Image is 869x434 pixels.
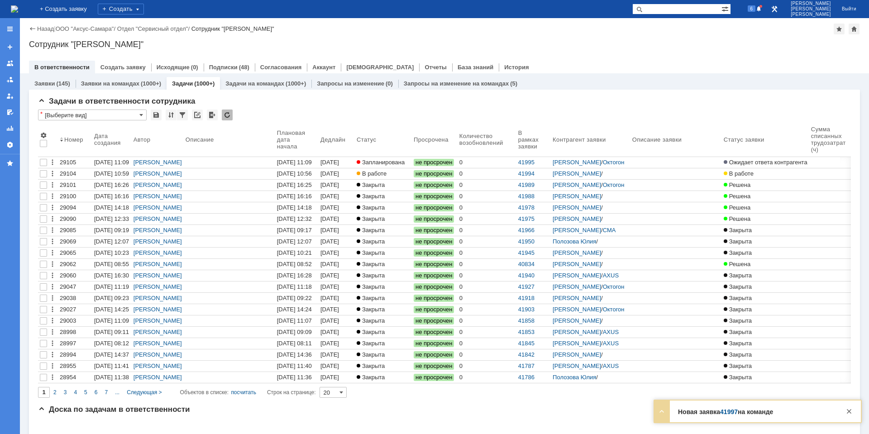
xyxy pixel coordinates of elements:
[518,204,535,211] a: 41978
[134,170,182,177] a: [PERSON_NAME]
[275,281,319,292] a: [DATE] 11:18
[60,204,91,211] div: 29094
[319,180,355,191] a: [DATE] 16:26
[320,215,341,229] div: [DATE] 12:33
[92,248,132,258] a: [DATE] 10:23
[357,215,385,222] span: Закрыта
[64,136,83,143] div: Номер
[791,12,831,17] span: [PERSON_NAME]
[277,272,312,279] div: [DATE] 16:28
[277,181,312,188] div: [DATE] 16:25
[275,202,319,213] a: [DATE] 14:18
[414,261,454,268] span: не просрочен
[518,238,535,245] a: 41950
[357,261,385,267] span: Закрыта
[320,181,341,196] div: [DATE] 16:26
[34,64,90,71] a: В ответственности
[134,215,182,222] a: [PERSON_NAME]
[722,214,809,224] a: Решена
[92,180,132,191] a: [DATE] 16:26
[412,124,458,157] th: Просрочена
[319,168,355,179] a: [DATE] 10:59
[60,272,91,279] div: 29060
[412,281,458,292] a: не просрочен
[58,180,92,191] a: 29101
[60,283,91,291] div: 29047
[60,238,91,245] div: 29069
[92,157,132,168] a: [DATE] 11:09
[603,272,619,279] a: AXUS
[459,193,515,200] div: 0
[94,215,129,222] div: [DATE] 12:33
[60,215,91,223] div: 29090
[11,5,18,13] a: Перейти на домашнюю страницу
[320,261,341,275] div: [DATE] 08:52
[458,259,516,270] a: 0
[355,248,412,258] a: Закрыта
[320,193,341,207] div: [DATE] 16:16
[94,283,129,290] div: [DATE] 11:19
[151,110,162,120] div: Сохранить вид
[357,136,377,143] div: Статус
[724,249,752,256] span: Закрыта
[355,168,412,179] a: В работе
[92,270,132,281] a: [DATE] 16:30
[553,159,601,166] a: [PERSON_NAME]
[346,64,414,71] a: [DEMOGRAPHIC_DATA]
[459,261,515,268] div: 0
[355,124,412,157] th: Статус
[94,272,129,279] div: [DATE] 16:30
[275,124,319,157] th: Плановая дата начала
[357,283,385,290] span: Закрыта
[459,170,515,177] div: 0
[92,281,132,292] a: [DATE] 11:19
[355,191,412,202] a: Закрыта
[412,202,458,213] a: не просрочен
[275,248,319,258] a: [DATE] 10:21
[412,180,458,191] a: не просрочен
[92,259,132,270] a: [DATE] 08:55
[319,202,355,213] a: [DATE] 14:18
[275,270,319,281] a: [DATE] 16:28
[459,215,515,223] div: 0
[414,159,454,166] span: не просрочен
[553,283,601,290] a: [PERSON_NAME]
[58,236,92,247] a: 29069
[275,259,319,270] a: [DATE] 08:52
[275,180,319,191] a: [DATE] 16:25
[355,157,412,168] a: Запланирована
[412,157,458,168] a: не просрочен
[722,157,809,168] a: Ожидает ответа контрагента
[412,191,458,202] a: не просрочен
[132,124,184,157] th: Автор
[412,225,458,236] a: не просрочен
[603,159,625,166] a: Октогон
[94,204,129,211] div: [DATE] 14:18
[412,270,458,281] a: не просрочен
[724,238,752,245] span: Закрыта
[166,110,177,120] div: Сортировка...
[724,204,750,211] span: Решена
[355,270,412,281] a: Закрыта
[319,191,355,202] a: [DATE] 16:16
[275,191,319,202] a: [DATE] 16:16
[553,227,601,234] a: [PERSON_NAME]
[92,236,132,247] a: [DATE] 12:07
[458,225,516,236] a: 0
[98,4,144,14] div: Создать
[458,124,516,157] th: Количество возобновлений
[58,214,92,224] a: 29090
[100,64,146,71] a: Создать заявку
[518,159,535,166] a: 41995
[553,181,601,188] a: [PERSON_NAME]
[60,261,91,268] div: 29062
[518,261,535,267] a: 40834
[60,249,91,257] div: 29065
[320,272,341,286] div: [DATE] 16:28
[603,227,616,234] a: СМА
[834,24,845,34] div: Добавить в избранное
[225,80,284,87] a: Задачи на командах
[319,124,355,157] th: Дедлайн
[3,89,17,103] a: Мои заявки
[504,64,529,71] a: История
